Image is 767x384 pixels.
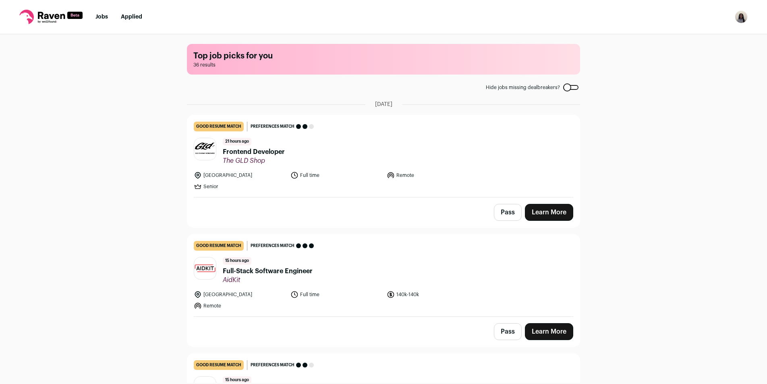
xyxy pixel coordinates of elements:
a: Learn More [525,323,573,340]
span: 15 hours ago [223,376,251,384]
li: [GEOGRAPHIC_DATA] [194,171,286,179]
li: Full time [290,291,382,299]
a: good resume match Preferences match 15 hours ago Full-Stack Software Engineer AidKit [GEOGRAPHIC_... [187,235,580,316]
li: Full time [290,171,382,179]
span: Preferences match [251,122,294,131]
img: f69a1b7ebab192d313f1149f74c5685abad5de02eee885f734ec01a93d982008.jpg [194,138,216,160]
button: Pass [494,323,522,340]
a: Jobs [95,14,108,20]
li: Senior [194,183,286,191]
div: good resume match [194,122,244,131]
img: 9ed6e72d1a35004b09a7c3c0e5927805a5ea66c79e74530a9b7e1514fa7fa575.png [194,264,216,273]
span: AidKit [223,276,313,284]
span: The GLD Shop [223,157,285,165]
img: 14127689-medium_jpg [735,10,748,23]
li: 140k-140k [387,291,479,299]
span: Preferences match [251,361,294,369]
button: Pass [494,204,522,221]
span: 21 hours ago [223,138,251,145]
span: Full-Stack Software Engineer [223,266,313,276]
span: 36 results [193,62,574,68]
a: Applied [121,14,142,20]
li: Remote [387,171,479,179]
li: [GEOGRAPHIC_DATA] [194,291,286,299]
span: Preferences match [251,242,294,250]
button: Open dropdown [735,10,748,23]
div: good resume match [194,241,244,251]
span: Frontend Developer [223,147,285,157]
span: 15 hours ago [223,257,251,265]
a: Learn More [525,204,573,221]
h1: Top job picks for you [193,50,574,62]
span: [DATE] [375,100,392,108]
div: good resume match [194,360,244,370]
span: Hide jobs missing dealbreakers? [486,84,560,91]
a: good resume match Preferences match 21 hours ago Frontend Developer The GLD Shop [GEOGRAPHIC_DATA... [187,115,580,197]
li: Remote [194,302,286,310]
